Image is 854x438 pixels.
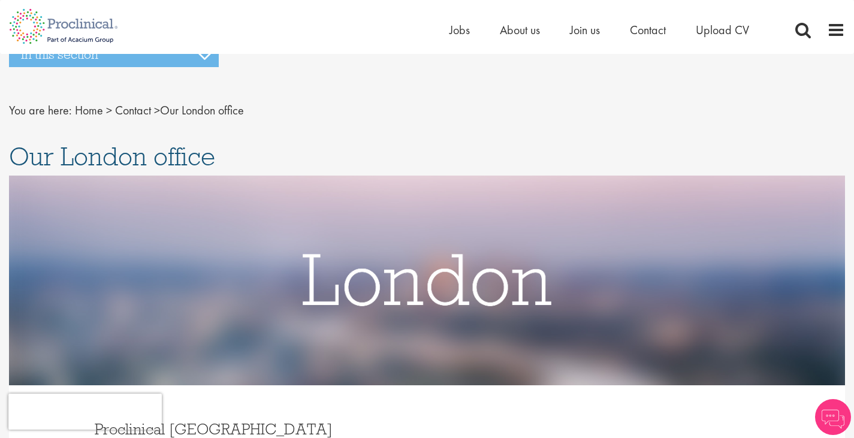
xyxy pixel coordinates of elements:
span: > [154,102,160,118]
iframe: reCAPTCHA [8,394,162,430]
h3: Proclinical [GEOGRAPHIC_DATA] [95,421,418,437]
span: Our London office [75,102,244,118]
span: > [106,102,112,118]
a: Jobs [449,22,470,38]
a: breadcrumb link to Home [75,102,103,118]
img: Chatbot [815,399,851,435]
a: About us [500,22,540,38]
span: You are here: [9,102,72,118]
span: Our London office [9,140,215,173]
a: Join us [570,22,600,38]
h3: In this section [9,42,219,67]
a: breadcrumb link to Contact [115,102,151,118]
a: Upload CV [696,22,749,38]
a: Contact [630,22,666,38]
